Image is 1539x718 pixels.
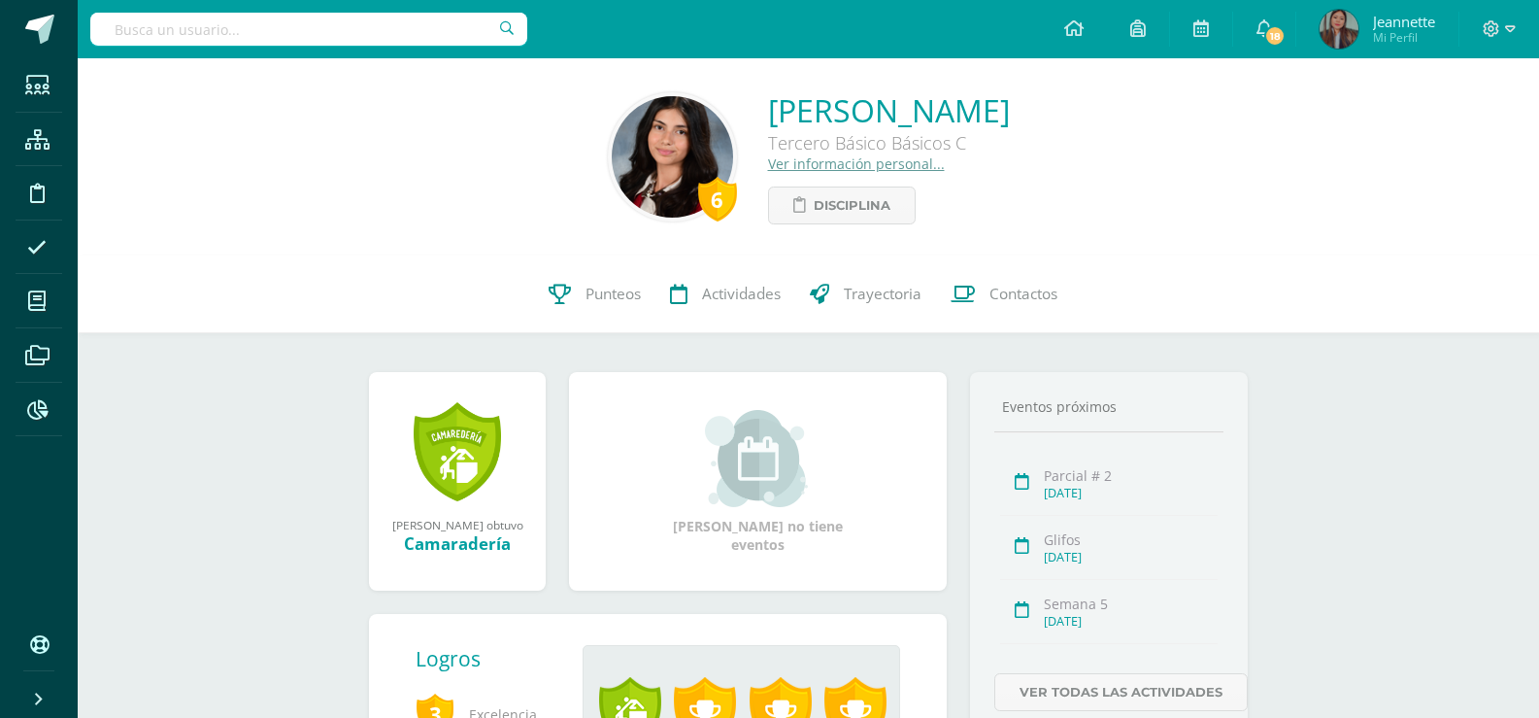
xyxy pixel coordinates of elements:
[1373,12,1435,31] span: Jeannette
[994,397,1223,416] div: Eventos próximos
[768,89,1010,131] a: [PERSON_NAME]
[1044,466,1218,485] div: Parcial # 2
[994,673,1248,711] a: Ver todas las actividades
[1044,485,1218,501] div: [DATE]
[388,517,526,532] div: [PERSON_NAME] obtuvo
[844,284,921,304] span: Trayectoria
[1264,25,1286,47] span: 18
[768,131,1010,154] div: Tercero Básico Básicos C
[1320,10,1358,49] img: e0e3018be148909e9b9cf69bbfc1c52d.png
[1373,29,1435,46] span: Mi Perfil
[795,256,936,333] a: Trayectoria
[705,410,811,507] img: event_small.png
[388,532,526,555] div: Camaradería
[416,645,567,672] div: Logros
[1044,595,1218,613] div: Semana 5
[1044,549,1218,565] div: [DATE]
[534,256,655,333] a: Punteos
[698,177,737,222] div: 6
[655,256,795,333] a: Actividades
[768,187,916,224] a: Disciplina
[768,154,945,173] a: Ver información personal...
[1044,530,1218,549] div: Glifos
[612,96,733,218] img: a0ce3a4fb8a10511e1d5289d3a92516c.png
[989,284,1057,304] span: Contactos
[702,284,781,304] span: Actividades
[585,284,641,304] span: Punteos
[814,188,890,223] span: Disciplina
[661,410,855,554] div: [PERSON_NAME] no tiene eventos
[1044,613,1218,630] div: [DATE]
[936,256,1072,333] a: Contactos
[90,13,527,46] input: Busca un usuario...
